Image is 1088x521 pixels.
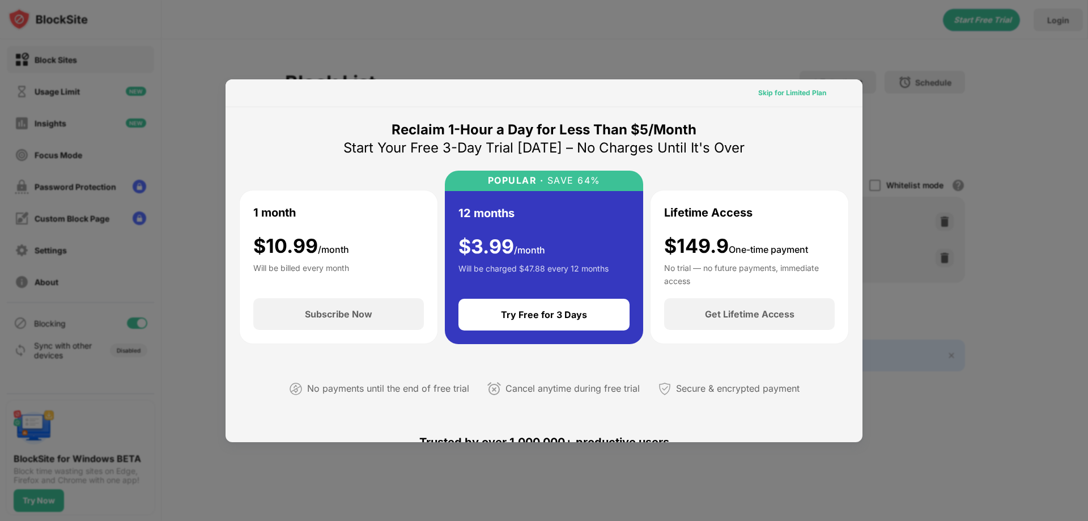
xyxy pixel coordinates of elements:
[758,87,826,99] div: Skip for Limited Plan
[505,380,640,397] div: Cancel anytime during free trial
[664,204,753,221] div: Lifetime Access
[253,235,349,258] div: $ 10.99
[458,205,515,222] div: 12 months
[488,175,544,186] div: POPULAR ·
[392,121,696,139] div: Reclaim 1-Hour a Day for Less Than $5/Month
[487,382,501,396] img: cancel-anytime
[305,308,372,320] div: Subscribe Now
[664,235,808,258] div: $149.9
[514,244,545,256] span: /month
[343,139,745,157] div: Start Your Free 3-Day Trial [DATE] – No Charges Until It's Over
[658,382,671,396] img: secured-payment
[253,204,296,221] div: 1 month
[729,244,808,255] span: One-time payment
[289,382,303,396] img: not-paying
[318,244,349,255] span: /month
[307,380,469,397] div: No payments until the end of free trial
[458,235,545,259] div: $ 3.99
[543,175,601,186] div: SAVE 64%
[253,262,349,285] div: Will be billed every month
[676,380,800,397] div: Secure & encrypted payment
[501,309,587,320] div: Try Free for 3 Days
[239,415,849,469] div: Trusted by over 1,000,000+ productive users
[458,262,609,285] div: Will be charged $47.88 every 12 months
[664,262,835,285] div: No trial — no future payments, immediate access
[705,308,794,320] div: Get Lifetime Access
